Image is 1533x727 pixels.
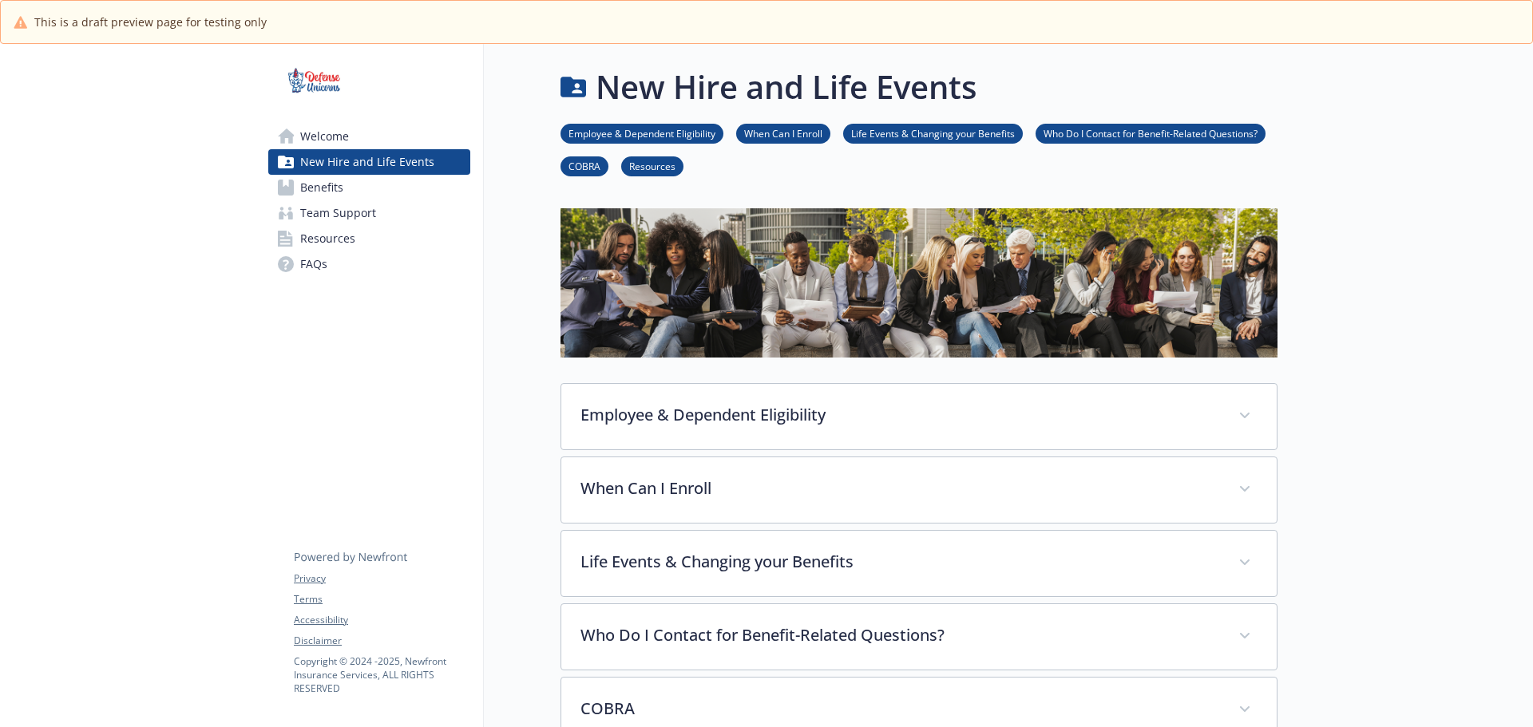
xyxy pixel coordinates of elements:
a: Resources [268,226,470,251]
p: Who Do I Contact for Benefit-Related Questions? [580,623,1219,647]
a: Employee & Dependent Eligibility [561,125,723,140]
a: Who Do I Contact for Benefit-Related Questions? [1036,125,1266,140]
p: Copyright © 2024 - 2025 , Newfront Insurance Services, ALL RIGHTS RESERVED [294,654,469,695]
p: COBRA [580,697,1219,721]
span: Team Support [300,200,376,226]
a: When Can I Enroll [736,125,830,140]
a: Welcome [268,124,470,149]
img: new hire page banner [561,208,1277,358]
span: Welcome [300,124,349,149]
a: Privacy [294,571,469,586]
div: Employee & Dependent Eligibility [561,384,1277,449]
span: Resources [300,226,355,251]
a: Terms [294,592,469,606]
span: Benefits [300,175,343,200]
p: Employee & Dependent Eligibility [580,403,1219,427]
span: FAQs [300,251,327,277]
h1: New Hire and Life Events [596,63,976,111]
a: Life Events & Changing your Benefits [843,125,1023,140]
span: New Hire and Life Events [300,149,434,175]
a: Benefits [268,175,470,200]
a: Disclaimer [294,634,469,648]
a: New Hire and Life Events [268,149,470,175]
p: Life Events & Changing your Benefits [580,550,1219,574]
div: Life Events & Changing your Benefits [561,531,1277,596]
a: Team Support [268,200,470,226]
a: COBRA [561,158,608,173]
div: When Can I Enroll [561,457,1277,523]
p: When Can I Enroll [580,476,1219,500]
a: Resources [621,158,683,173]
span: This is a draft preview page for testing only [34,14,267,30]
a: FAQs [268,251,470,277]
a: Accessibility [294,613,469,627]
div: Who Do I Contact for Benefit-Related Questions? [561,604,1277,670]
